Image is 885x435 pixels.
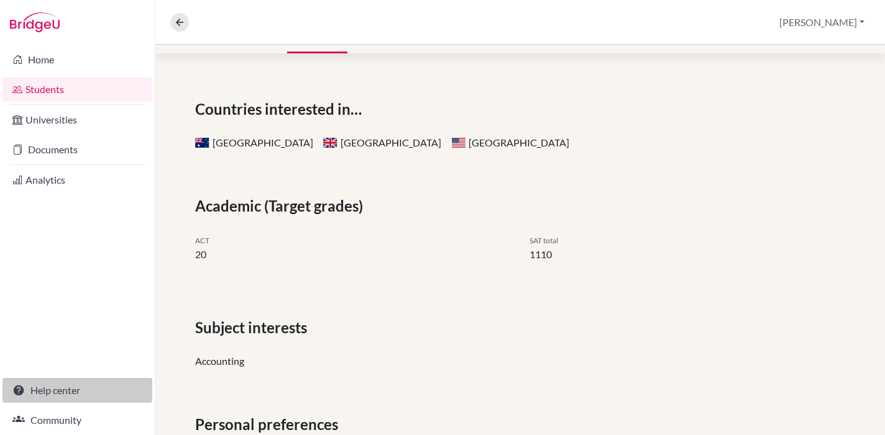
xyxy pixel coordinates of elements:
[195,195,368,217] span: Academic (Target grades)
[195,137,210,148] span: Australia
[195,247,511,262] li: 20
[2,137,152,162] a: Documents
[10,12,60,32] img: Bridge-U
[195,316,312,339] span: Subject interests
[323,137,338,148] span: United Kingdom
[774,11,870,34] button: [PERSON_NAME]
[530,247,845,262] li: 1110
[2,107,152,132] a: Universities
[2,378,152,403] a: Help center
[451,137,569,148] span: [GEOGRAPHIC_DATA]
[195,236,209,245] span: ACT
[195,354,845,369] div: Accounting
[2,408,152,433] a: Community
[2,47,152,72] a: Home
[323,137,441,148] span: [GEOGRAPHIC_DATA]
[530,236,558,245] span: SAT total
[2,168,152,192] a: Analytics
[451,137,466,148] span: United States of America
[2,77,152,102] a: Students
[195,98,367,120] span: Countries interested in…
[195,137,313,148] span: [GEOGRAPHIC_DATA]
